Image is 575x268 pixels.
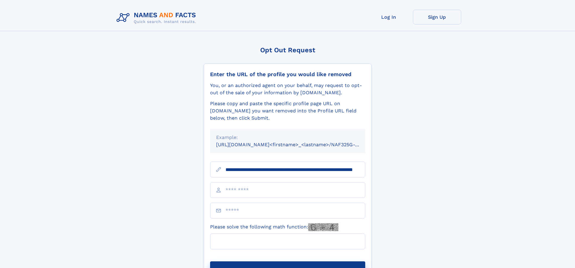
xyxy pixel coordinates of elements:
[216,142,377,147] small: [URL][DOMAIN_NAME]<firstname>_<lastname>/NAF325G-xxxxxxxx
[216,134,359,141] div: Example:
[210,100,365,122] div: Please copy and paste the specific profile page URL on [DOMAIN_NAME] you want removed into the Pr...
[210,223,338,231] label: Please solve the following math function:
[210,71,365,78] div: Enter the URL of the profile you would like removed
[365,10,413,24] a: Log In
[210,82,365,96] div: You, or an authorized agent on your behalf, may request to opt-out of the sale of your informatio...
[204,46,372,54] div: Opt Out Request
[413,10,461,24] a: Sign Up
[114,10,201,26] img: Logo Names and Facts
